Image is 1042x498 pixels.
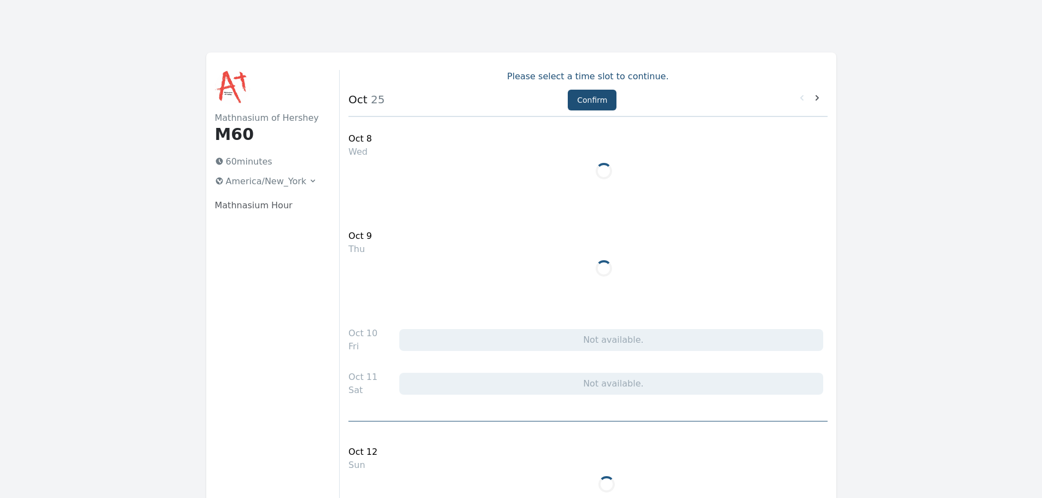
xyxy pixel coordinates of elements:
[211,153,322,171] p: 60 minutes
[211,173,322,190] button: America/New_York
[348,70,827,83] p: Please select a time slot to continue.
[348,340,377,353] div: Fri
[348,446,377,459] div: Oct 12
[348,371,377,384] div: Oct 11
[348,327,377,340] div: Oct 10
[348,243,372,256] div: Thu
[568,90,616,110] button: Confirm
[348,145,372,159] div: Wed
[348,132,372,145] div: Oct 8
[348,230,372,243] div: Oct 9
[215,112,322,125] h2: Mathnasium of Hershey
[348,93,368,106] strong: Oct
[348,459,377,472] div: Sun
[215,70,250,105] img: Mathnasium of Hershey
[368,93,385,106] span: 25
[215,199,322,212] p: Mathnasium Hour
[215,125,322,144] h1: M60
[399,329,823,351] div: Not available.
[399,373,823,395] div: Not available.
[348,384,377,397] div: Sat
